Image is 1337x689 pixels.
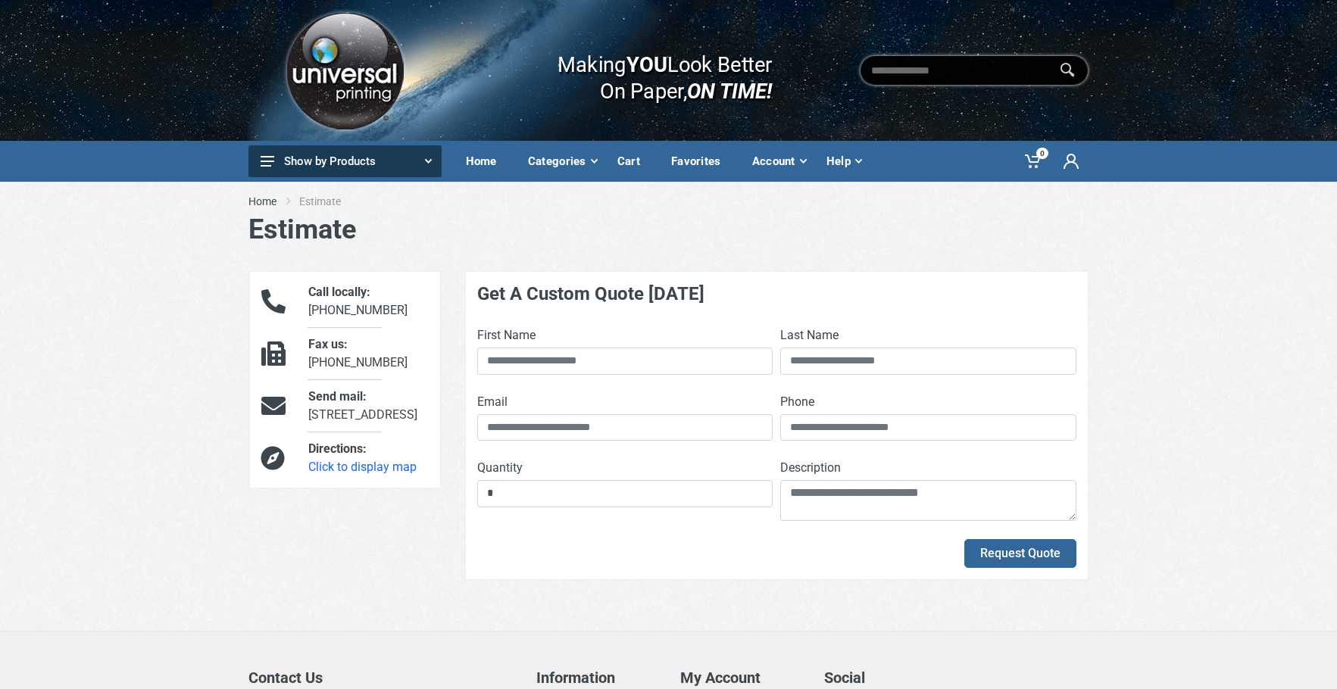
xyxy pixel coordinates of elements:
div: Making Look Better On Paper, [528,36,773,104]
h5: My Account [680,669,801,687]
span: Call locally: [308,285,370,299]
label: Phone [780,393,814,411]
li: Estimate [299,194,364,209]
a: Favorites [661,141,742,182]
h5: Contact Us [248,669,514,687]
label: First Name [477,326,536,344]
span: Fax us: [308,337,348,351]
h1: Estimate [248,214,1089,246]
div: Cart [607,145,661,177]
h5: Social [824,669,1089,687]
button: Request Quote [964,539,1076,568]
div: [PHONE_NUMBER] [297,335,439,372]
i: ON TIME! [687,78,772,104]
h4: Get A Custom Quote [DATE] [477,283,1076,305]
span: Directions: [308,441,367,456]
img: Logo.png [281,7,408,135]
nav: breadcrumb [248,194,1089,209]
a: Cart [607,141,661,182]
div: Help [816,145,871,177]
div: Categories [517,145,607,177]
a: 0 [1014,141,1053,182]
div: Home [455,145,517,177]
a: Home [248,194,276,209]
h5: Information [536,669,658,687]
div: Favorites [661,145,742,177]
div: [STREET_ADDRESS] [297,388,439,424]
div: [PHONE_NUMBER] [297,283,439,320]
b: YOU [626,51,667,77]
label: Last Name [780,326,839,344]
button: Show by Products [248,145,442,177]
label: Quantity [477,459,523,477]
span: Send mail: [308,389,367,404]
label: Description [780,459,841,477]
label: Email [477,393,508,411]
a: Home [455,141,517,182]
div: Account [742,145,816,177]
a: Click to display map [308,460,417,474]
span: 0 [1036,148,1048,159]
